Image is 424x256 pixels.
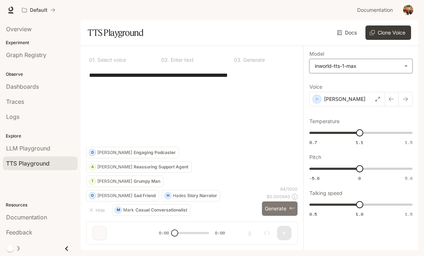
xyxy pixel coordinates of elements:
[134,179,160,183] p: Grumpy Man
[162,190,220,201] button: HHadesStory Narrator
[86,147,179,158] button: D[PERSON_NAME]Engaging Podcaster
[365,25,411,40] button: Clone Voice
[161,57,169,62] p: 0 2 .
[112,204,190,216] button: MMarkCasual Conversationalist
[169,57,194,62] p: Enter text
[19,3,59,17] button: All workspaces
[89,176,96,187] div: T
[89,161,96,173] div: A
[89,147,96,158] div: D
[97,194,132,198] p: [PERSON_NAME]
[86,161,192,173] button: A[PERSON_NAME]Reassuring Support Agent
[405,139,413,145] span: 1.5
[242,57,265,62] p: Generate
[123,208,134,212] p: Mark
[86,190,159,201] button: O[PERSON_NAME]Sad Friend
[86,204,109,216] button: Hide
[358,175,361,181] span: 0
[89,57,96,62] p: 0 1 .
[309,139,317,145] span: 0.7
[324,96,365,103] p: [PERSON_NAME]
[165,190,171,201] div: H
[86,176,163,187] button: T[PERSON_NAME]Grumpy Man
[309,211,317,217] span: 0.5
[234,57,242,62] p: 0 3 .
[96,57,126,62] p: Select voice
[97,150,132,155] p: [PERSON_NAME]
[309,119,340,124] p: Temperature
[310,59,412,73] div: inworld-tts-1-max
[309,155,321,160] p: Pitch
[405,211,413,217] span: 1.5
[134,150,176,155] p: Engaging Podcaster
[336,25,360,40] a: Docs
[309,175,319,181] span: -5.0
[403,5,413,15] img: User avatar
[262,201,298,216] button: Generate⌘⏎
[97,179,132,183] p: [PERSON_NAME]
[357,6,393,15] span: Documentation
[309,191,342,196] p: Talking speed
[267,194,290,200] p: $ 0.000640
[97,165,132,169] p: [PERSON_NAME]
[354,3,398,17] a: Documentation
[89,190,96,201] div: O
[134,194,156,198] p: Sad Friend
[173,194,186,198] p: Hades
[289,206,295,211] p: ⌘⏎
[187,194,217,198] p: Story Narrator
[134,165,188,169] p: Reassuring Support Agent
[309,51,324,56] p: Model
[356,139,363,145] span: 1.1
[309,84,322,89] p: Voice
[115,204,121,216] div: M
[88,25,143,40] h1: TTS Playground
[356,211,363,217] span: 1.0
[405,175,413,181] span: 5.0
[30,7,47,13] p: Default
[401,3,415,17] button: User avatar
[135,208,187,212] p: Casual Conversationalist
[315,62,401,70] div: inworld-tts-1-max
